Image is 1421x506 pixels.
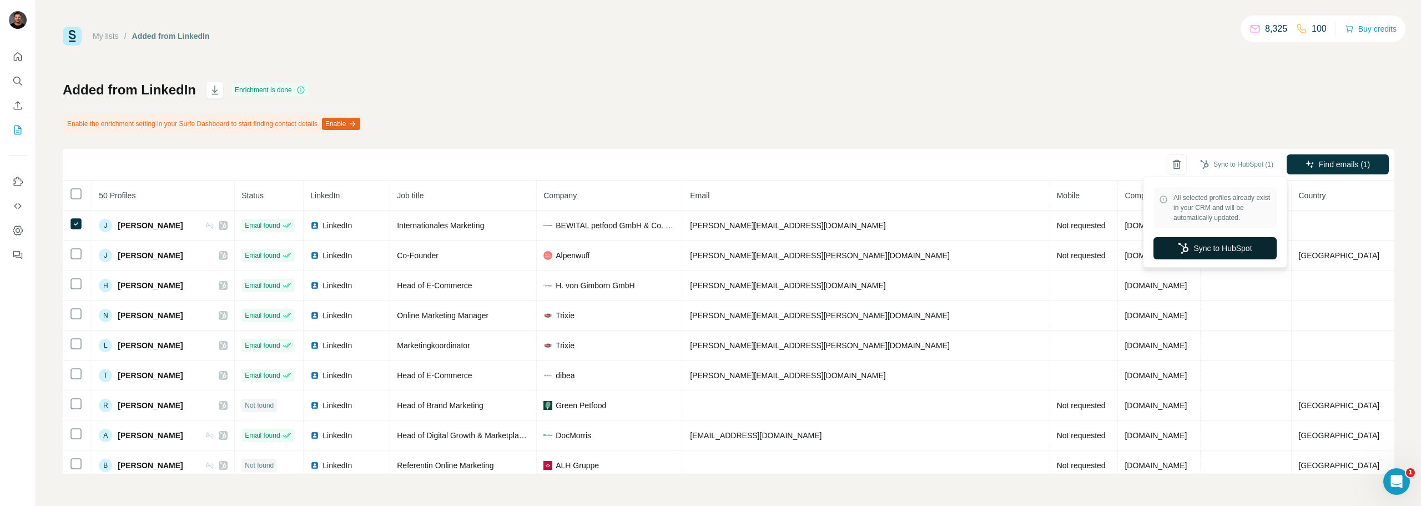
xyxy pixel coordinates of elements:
img: LinkedIn logo [310,461,319,470]
h1: Added from LinkedIn [63,81,196,99]
img: company-logo [543,371,552,380]
span: [PERSON_NAME] [118,400,183,411]
span: Not requested [1057,461,1106,470]
span: [DOMAIN_NAME] [1125,251,1187,260]
img: LinkedIn logo [310,221,319,230]
span: 1 [1406,468,1415,477]
span: [DOMAIN_NAME] [1125,431,1187,440]
span: LinkedIn [323,400,352,411]
span: LinkedIn [323,430,352,441]
span: LinkedIn [323,310,352,321]
div: J [99,219,112,232]
img: company-logo [543,461,552,470]
span: [PERSON_NAME] [118,340,183,351]
button: Find emails (1) [1287,154,1389,174]
div: Enrichment is done [231,83,309,97]
a: My lists [93,32,119,41]
div: J [99,249,112,262]
button: Enrich CSV [9,96,27,116]
span: LinkedIn [323,250,352,261]
p: 8,325 [1265,22,1287,36]
span: dibea [556,370,575,381]
span: [PERSON_NAME][EMAIL_ADDRESS][PERSON_NAME][DOMAIN_NAME] [690,341,950,350]
span: Email found [245,221,280,231]
span: All selected profiles already exist in your CRM and will be automatically updated. [1173,193,1271,223]
span: LinkedIn [310,191,340,200]
div: T [99,369,112,382]
span: Email found [245,430,280,440]
span: Country [1298,191,1326,200]
img: LinkedIn logo [310,311,319,320]
span: [PERSON_NAME] [118,430,183,441]
img: company-logo [543,341,552,350]
span: Green Petfood [556,400,606,411]
img: company-logo [543,281,552,290]
span: Job title [397,191,424,200]
span: BEWITAL petfood GmbH & Co. KG [556,220,676,231]
img: Avatar [9,11,27,29]
span: [DOMAIN_NAME] [1125,461,1187,470]
span: [DOMAIN_NAME] [1125,221,1187,230]
span: Online Marketing Manager [397,311,488,320]
button: Use Surfe API [9,196,27,216]
img: LinkedIn logo [310,251,319,260]
span: Not requested [1057,401,1106,410]
img: LinkedIn logo [310,281,319,290]
span: Company website [1125,191,1186,200]
span: Alpenwuff [556,250,589,261]
span: LinkedIn [323,340,352,351]
span: [PERSON_NAME][EMAIL_ADDRESS][DOMAIN_NAME] [690,281,885,290]
span: [DOMAIN_NAME] [1125,371,1187,380]
div: H [99,279,112,292]
div: A [99,429,112,442]
span: [PERSON_NAME] [118,460,183,471]
button: Sync to HubSpot [1153,237,1277,259]
div: R [99,399,112,412]
img: company-logo [543,401,552,410]
img: LinkedIn logo [310,401,319,410]
span: [GEOGRAPHIC_DATA] [1298,251,1379,260]
span: [PERSON_NAME][EMAIL_ADDRESS][PERSON_NAME][DOMAIN_NAME] [690,311,950,320]
span: Not requested [1057,251,1106,260]
span: H. von Gimborn GmbH [556,280,634,291]
button: Sync to HubSpot (1) [1192,156,1281,173]
img: company-logo [543,251,552,260]
iframe: Intercom live chat [1383,468,1410,495]
span: [GEOGRAPHIC_DATA] [1298,401,1379,410]
span: Not found [245,400,274,410]
span: Trixie [556,340,575,351]
button: Enable [322,118,360,130]
span: [PERSON_NAME] [118,250,183,261]
button: Use Surfe on LinkedIn [9,172,27,192]
img: company-logo [543,434,552,435]
span: [DOMAIN_NAME] [1125,311,1187,320]
p: 100 [1312,22,1327,36]
span: Email found [245,310,280,320]
span: [PERSON_NAME] [118,310,183,321]
span: [DOMAIN_NAME] [1125,281,1187,290]
div: L [99,339,112,352]
img: Surfe Logo [63,27,82,46]
span: LinkedIn [323,460,352,471]
span: [PERSON_NAME] [118,370,183,381]
span: [DOMAIN_NAME] [1125,341,1187,350]
img: company-logo [543,221,552,230]
div: B [99,459,112,472]
span: Referentin Online Marketing [397,461,493,470]
button: Buy credits [1345,21,1397,37]
button: My lists [9,120,27,140]
span: Email [690,191,709,200]
span: ALH Gruppe [556,460,599,471]
div: Enable the enrichment setting in your Surfe Dashboard to start finding contact details [63,114,362,133]
span: Email found [245,340,280,350]
span: LinkedIn [323,220,352,231]
span: Not requested [1057,431,1106,440]
span: Co-Founder [397,251,439,260]
span: Mobile [1057,191,1080,200]
div: Added from LinkedIn [132,31,210,42]
span: Company [543,191,577,200]
span: DocMorris [556,430,591,441]
span: LinkedIn [323,370,352,381]
span: Head of E-Commerce [397,371,472,380]
span: Email found [245,370,280,380]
